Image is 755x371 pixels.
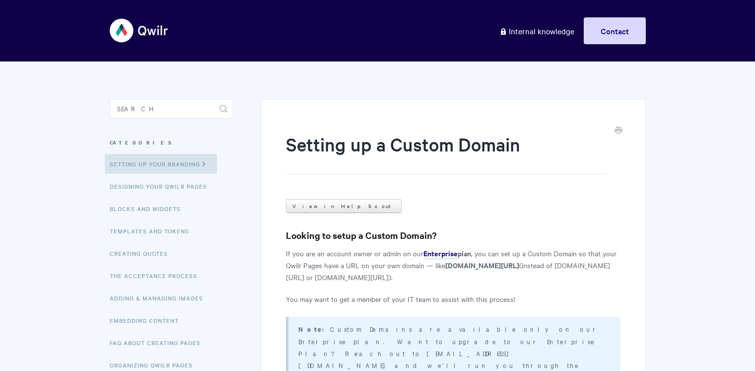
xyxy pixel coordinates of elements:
[110,333,208,353] a: FAQ About Creating Pages
[110,176,214,196] a: Designing Your Qwilr Pages
[110,243,175,263] a: Creating Quotes
[286,132,605,174] h1: Setting up a Custom Domain
[105,154,217,174] a: Setting up your Branding
[423,248,458,258] strong: Enterprise
[110,199,188,219] a: Blocks and Widgets
[286,199,402,213] a: View in Help Scout
[423,248,458,259] a: Enterprise
[445,260,519,270] strong: [DOMAIN_NAME][URL]
[286,247,620,283] p: If you are an account owner or admin on our , you can set up a Custom Domain so that your Qwilr P...
[110,12,169,49] img: Qwilr Help Center
[286,228,620,242] h3: Looking to setup a Custom Domain?
[110,99,233,119] input: Search
[110,221,197,241] a: Templates and Tokens
[615,126,622,137] a: Print this Article
[298,324,330,334] strong: Note:
[110,288,210,308] a: Adding & Managing Images
[458,248,471,258] strong: plan
[110,134,233,151] h3: Categories
[110,310,186,330] a: Embedding Content
[110,266,205,286] a: The Acceptance Process
[492,17,582,44] a: Internal knowledge
[286,293,620,305] p: You may want to get a member of your IT team to assist with this process!
[584,17,646,44] a: Contact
